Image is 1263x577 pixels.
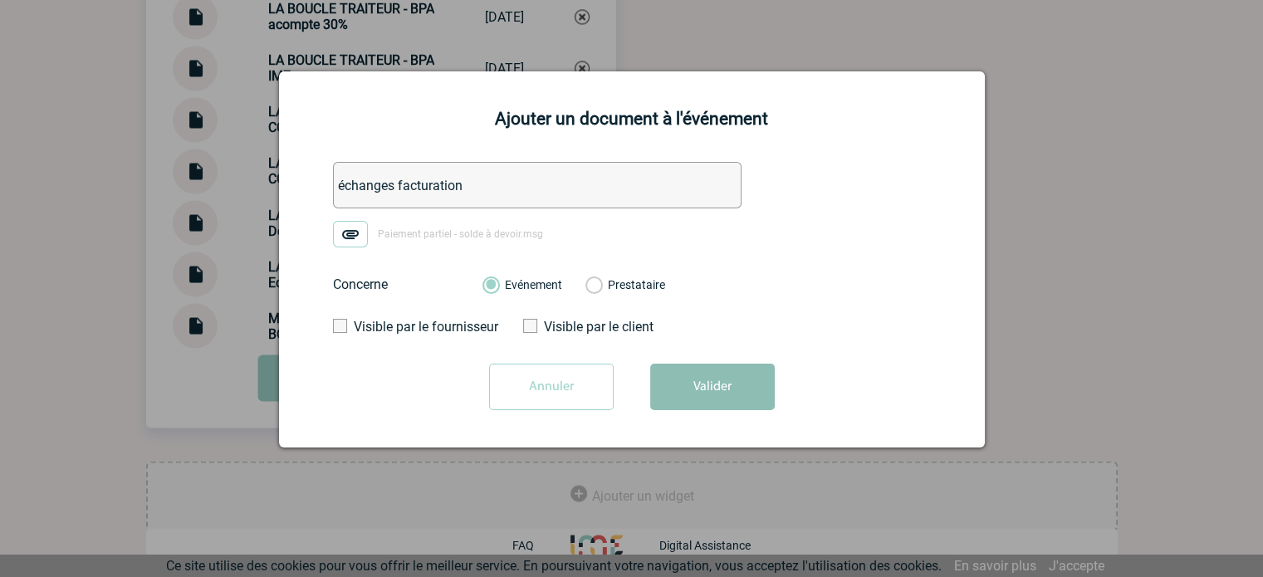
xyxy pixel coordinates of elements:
[333,276,466,292] label: Concerne
[378,229,543,241] span: Paiement partiel - solde à devoir.msg
[650,364,775,410] button: Valider
[333,162,742,208] input: Désignation
[300,109,964,129] h2: Ajouter un document à l'événement
[482,278,498,293] label: Evénement
[523,319,677,335] label: Visible par le client
[585,278,601,293] label: Prestataire
[489,364,614,410] input: Annuler
[333,319,487,335] label: Visible par le fournisseur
